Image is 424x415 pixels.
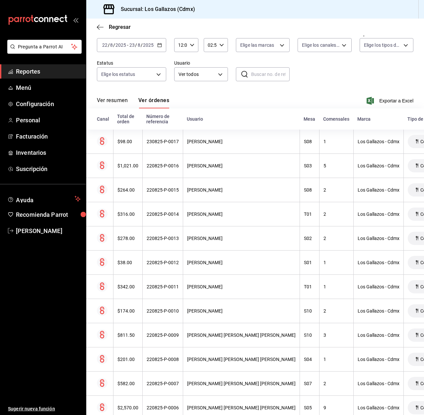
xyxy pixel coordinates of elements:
div: 9 [323,405,349,410]
span: [PERSON_NAME] [16,226,81,235]
div: 1 [323,284,349,289]
div: T01 [304,284,315,289]
button: Ver resumen [97,97,128,108]
span: Recomienda Parrot [16,210,81,219]
div: 5 [323,163,349,168]
span: Sugerir nueva función [8,405,81,412]
span: Elige los estatus [101,71,135,78]
div: Número de referencia [146,114,179,124]
div: [PERSON_NAME] [187,236,296,241]
div: 220825-P-0012 [147,260,179,265]
button: Regresar [97,24,131,30]
label: Hora fin [204,31,228,36]
div: $582.00 [117,381,138,386]
div: Los Gallazos - Cdmx [358,236,399,241]
div: 220825-P-0016 [147,163,179,168]
div: S04 [304,357,315,362]
input: -- [137,42,141,48]
span: / [108,42,110,48]
input: -- [129,42,135,48]
a: Pregunta a Parrot AI [5,48,82,55]
div: $174.00 [117,308,138,314]
div: $316.00 [117,211,138,217]
div: [PERSON_NAME] [187,308,296,314]
div: [PERSON_NAME] [187,187,296,193]
div: 2 [323,187,349,193]
div: 2 [323,308,349,314]
div: [PERSON_NAME] [187,284,296,289]
div: 1 [323,139,349,144]
div: Los Gallazos - Cdmx [358,163,399,168]
div: [PERSON_NAME] [PERSON_NAME] [PERSON_NAME] [187,381,296,386]
div: 220825-P-0009 [147,332,179,338]
div: 230825-P-0017 [147,139,179,144]
span: - [127,42,128,48]
div: [PERSON_NAME] [PERSON_NAME] [PERSON_NAME] [187,332,296,338]
span: Facturación [16,132,81,141]
input: ---- [115,42,126,48]
div: S08 [304,139,315,144]
span: Elige los tipos de orden [364,42,401,48]
div: 1 [323,260,349,265]
span: Suscripción [16,164,81,173]
input: -- [110,42,113,48]
div: Mesa [304,116,315,122]
div: S03 [304,163,315,168]
div: Los Gallazos - Cdmx [358,211,399,217]
span: Elige las marcas [240,42,274,48]
div: S08 [304,187,315,193]
div: 2 [323,211,349,217]
div: Comensales [323,116,349,122]
div: 220825-P-0015 [147,187,179,193]
div: [PERSON_NAME] [PERSON_NAME] [PERSON_NAME] [187,357,296,362]
div: $278.00 [117,236,138,241]
div: T01 [304,211,315,217]
button: Ver órdenes [138,97,169,108]
div: S10 [304,332,315,338]
div: 1 [323,357,349,362]
div: $1,021.00 [117,163,138,168]
span: Reportes [16,67,81,76]
label: Usuario [174,61,228,65]
span: Ayuda [16,195,72,203]
span: / [135,42,137,48]
div: navigation tabs [97,97,169,108]
input: Buscar no. de referencia [251,68,290,81]
div: 2 [323,236,349,241]
div: S10 [304,308,315,314]
div: Los Gallazos - Cdmx [358,284,399,289]
label: Hora inicio [174,31,198,36]
div: $201.00 [117,357,138,362]
div: Canal [97,116,109,122]
div: 2 [323,381,349,386]
div: [PERSON_NAME] [187,163,296,168]
button: Pregunta a Parrot AI [7,40,82,54]
button: open_drawer_menu [73,17,78,23]
div: 220825-P-0006 [147,405,179,410]
div: [PERSON_NAME] [PERSON_NAME] [PERSON_NAME] [187,405,296,410]
h3: Sucursal: Los Gallazos (Cdmx) [115,5,195,13]
div: 220825-P-0010 [147,308,179,314]
span: / [113,42,115,48]
div: Los Gallazos - Cdmx [358,187,399,193]
div: Los Gallazos - Cdmx [358,332,399,338]
label: Fecha [97,31,166,36]
div: Total de orden [117,114,138,124]
div: 220825-P-0007 [147,381,179,386]
input: -- [102,42,108,48]
div: $264.00 [117,187,138,193]
div: 220825-P-0013 [147,236,179,241]
div: [PERSON_NAME] [187,139,296,144]
span: Configuración [16,99,81,108]
span: Exportar a Excel [368,97,413,105]
span: Regresar [109,24,131,30]
div: S05 [304,405,315,410]
div: S02 [304,236,315,241]
div: Los Gallazos - Cdmx [358,357,399,362]
span: Menú [16,83,81,92]
div: [PERSON_NAME] [187,260,296,265]
div: Los Gallazos - Cdmx [358,139,399,144]
span: Personal [16,116,81,125]
div: 3 [323,332,349,338]
span: / [141,42,143,48]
